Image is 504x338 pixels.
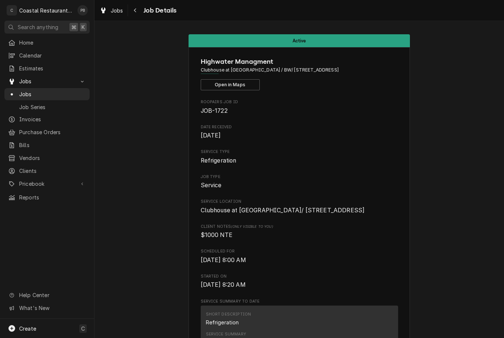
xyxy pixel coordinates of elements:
span: Roopairs Job ID [201,107,398,115]
div: Phill Blush's Avatar [77,5,88,15]
div: Service Type [201,149,398,165]
a: Go to Jobs [4,75,90,87]
span: Bills [19,141,86,149]
span: Job Series [19,103,86,111]
div: Status [189,34,410,47]
a: Jobs [4,88,90,100]
a: Go to What's New [4,302,90,314]
span: Service Type [201,149,398,155]
span: Date Received [201,131,398,140]
span: Jobs [19,77,75,85]
div: Coastal Restaurant Repair [19,7,73,14]
span: Jobs [111,7,123,14]
a: Calendar [4,49,90,62]
div: Service Summary [206,331,246,337]
span: What's New [19,304,85,312]
span: K [82,23,85,31]
span: Search anything [18,23,58,31]
span: Invoices [19,115,86,123]
a: Clients [4,165,90,177]
span: Job Type [201,174,398,180]
a: Go to Pricebook [4,178,90,190]
span: Create [19,325,36,332]
div: Started On [201,273,398,289]
span: Jobs [19,90,86,98]
div: Short Description [206,311,251,317]
span: Refrigeration [201,157,237,164]
span: ⌘ [71,23,76,31]
span: (Only Visible to You) [231,224,273,229]
span: Pricebook [19,180,75,188]
div: Job Type [201,174,398,190]
a: Estimates [4,62,90,74]
span: Vendors [19,154,86,162]
span: Calendar [19,52,86,59]
span: Service Type [201,156,398,165]
a: Jobs [97,4,126,17]
div: [object Object] [201,224,398,240]
button: Navigate back [130,4,141,16]
div: Date Received [201,124,398,140]
span: Reports [19,194,86,201]
span: Started On [201,280,398,289]
span: Home [19,39,86,46]
div: C [7,5,17,15]
span: Date Received [201,124,398,130]
button: Open in Maps [201,79,260,90]
span: Scheduled For [201,248,398,254]
span: Service [201,182,222,189]
span: Clubhouse at [GEOGRAPHIC_DATA]/ [STREET_ADDRESS] [201,207,365,214]
span: Address [201,67,398,73]
span: [DATE] 8:00 AM [201,257,246,264]
a: Home [4,36,90,49]
button: Search anything⌘K [4,21,90,34]
span: Service Summary To Date [201,299,398,304]
span: Roopairs Job ID [201,99,398,105]
span: Purchase Orders [19,128,86,136]
span: C [81,325,85,332]
span: [DATE] [201,132,221,139]
div: Scheduled For [201,248,398,264]
a: Go to Help Center [4,289,90,301]
a: Invoices [4,113,90,125]
a: Purchase Orders [4,126,90,138]
span: Help Center [19,291,85,299]
span: Job Type [201,181,398,190]
span: Job Details [141,6,177,15]
a: Job Series [4,101,90,113]
span: Estimates [19,65,86,72]
div: Client Information [201,57,398,90]
span: Name [201,57,398,67]
a: Bills [4,139,90,151]
span: Clients [19,167,86,175]
span: [DATE] 8:20 AM [201,281,246,288]
span: Started On [201,273,398,279]
div: PB [77,5,88,15]
div: Refrigeration [206,318,239,326]
span: Scheduled For [201,256,398,265]
span: [object Object] [201,231,398,240]
div: Roopairs Job ID [201,99,398,115]
span: Service Location [201,199,398,205]
div: Service Location [201,199,398,215]
span: JOB-1722 [201,107,228,114]
span: Active [293,38,306,43]
a: Vendors [4,152,90,164]
span: Service Location [201,206,398,215]
span: $1000 NTE [201,231,232,238]
a: Reports [4,191,90,203]
span: Client Notes [201,224,398,230]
